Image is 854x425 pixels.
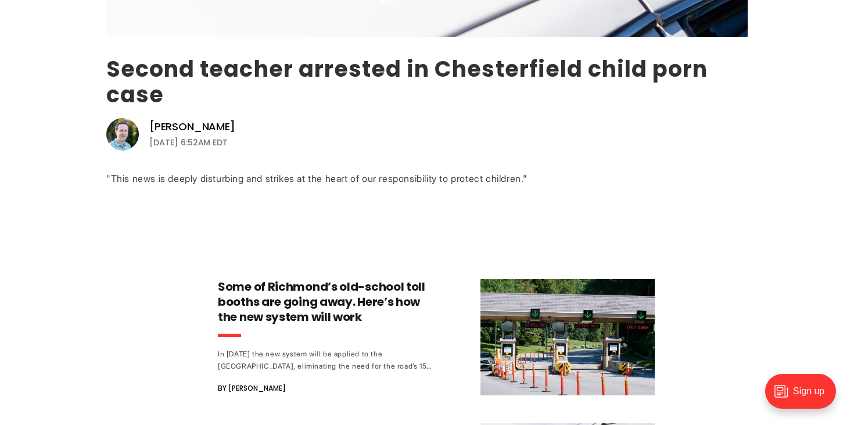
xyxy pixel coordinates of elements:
[149,135,228,149] time: [DATE] 6:52AM EDT
[480,279,655,395] img: Some of Richmond’s old-school toll booths are going away. Here’s how the new system will work
[218,348,434,372] div: In [DATE] the new system will be applied to the [GEOGRAPHIC_DATA], eliminating the need for the r...
[218,279,655,395] a: Some of Richmond’s old-school toll booths are going away. Here’s how the new system will work In ...
[218,279,434,324] h3: Some of Richmond’s old-school toll booths are going away. Here’s how the new system will work
[106,53,708,110] a: Second teacher arrested in Chesterfield child porn case
[755,368,854,425] iframe: portal-trigger
[218,381,286,395] span: By [PERSON_NAME]
[149,120,235,134] a: [PERSON_NAME]
[106,118,139,151] img: Michael Phillips
[106,173,748,185] div: "This news is deeply disturbing and strikes at the heart of our responsibility to protect children."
